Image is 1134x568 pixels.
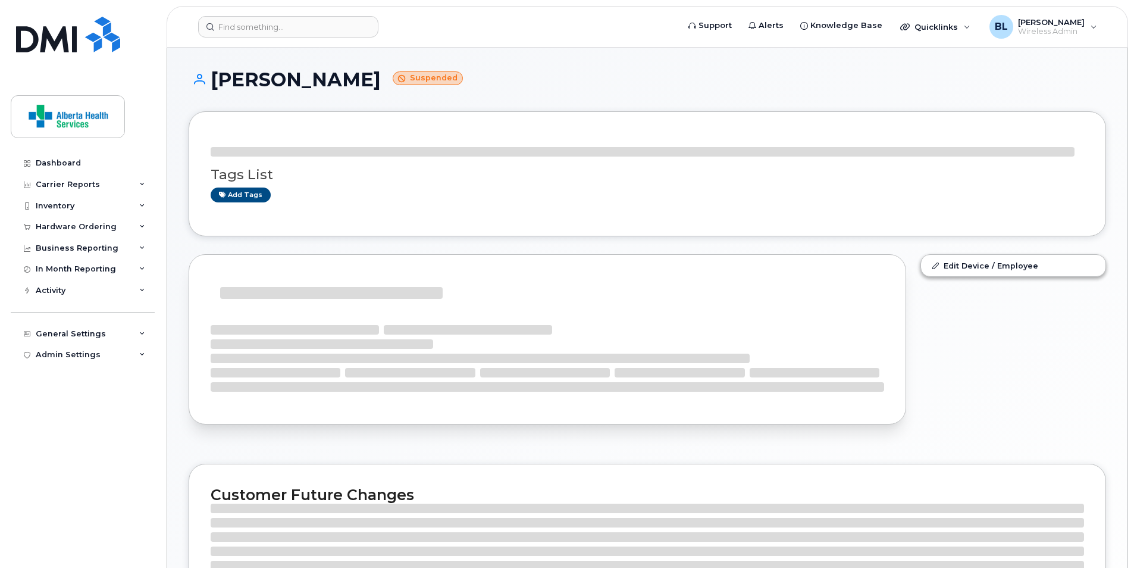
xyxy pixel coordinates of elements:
a: Add tags [211,188,271,202]
a: Edit Device / Employee [921,255,1105,276]
h3: Tags List [211,167,1084,182]
h2: Customer Future Changes [211,486,1084,504]
small: Suspended [393,71,463,85]
h1: [PERSON_NAME] [189,69,1106,90]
